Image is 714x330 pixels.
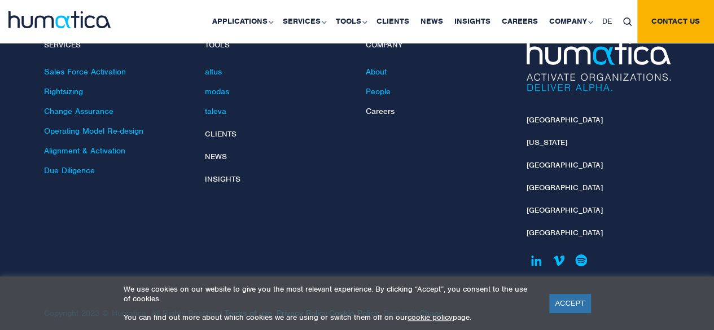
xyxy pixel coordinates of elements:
[549,250,569,270] a: Humatica on Vimeo
[572,250,592,270] a: Humatica on Spotify
[527,115,603,125] a: [GEOGRAPHIC_DATA]
[527,205,603,215] a: [GEOGRAPHIC_DATA]
[205,152,227,161] a: News
[623,17,632,26] img: search_icon
[44,86,83,96] a: Rightsizing
[205,86,229,96] a: modas
[527,183,603,192] a: [GEOGRAPHIC_DATA]
[527,228,603,237] a: [GEOGRAPHIC_DATA]
[408,313,453,322] a: cookie policy
[44,41,188,50] h4: Services
[527,160,603,170] a: [GEOGRAPHIC_DATA]
[44,165,95,175] a: Due Diligence
[44,126,143,136] a: Operating Model Re-design
[205,106,226,116] a: taleva
[8,11,111,28] img: logo
[602,16,612,26] span: DE
[205,67,222,77] a: altus
[205,41,349,50] h4: Tools
[366,86,391,96] a: People
[527,138,567,147] a: [US_STATE]
[44,67,126,77] a: Sales Force Activation
[549,294,590,313] a: ACCEPT
[44,146,125,156] a: Alignment & Activation
[124,313,535,322] p: You can find out more about which cookies we are using or switch them off on our page.
[44,106,113,116] a: Change Assurance
[366,41,510,50] h4: Company
[366,106,395,116] a: Careers
[527,250,546,270] a: Humatica on Linkedin
[366,67,387,77] a: About
[124,284,535,303] p: We use cookies on our website to give you the most relevant experience. By clicking “Accept”, you...
[205,174,240,184] a: Insights
[527,41,671,91] img: Humatica
[205,129,236,139] a: Clients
